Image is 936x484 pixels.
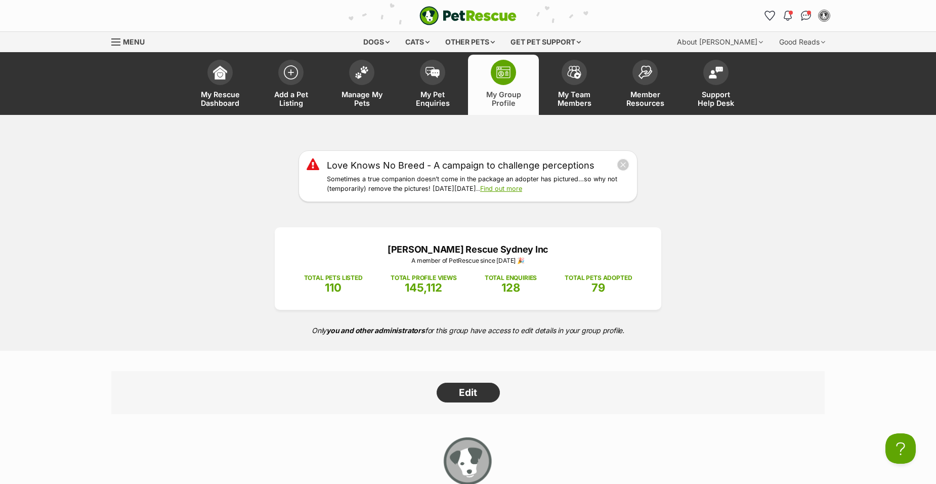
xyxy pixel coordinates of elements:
a: Love Knows No Breed - A campaign to challenge perceptions [327,158,594,172]
img: chat-41dd97257d64d25036548639549fe6c8038ab92f7586957e7f3b1b290dea8141.svg [801,11,812,21]
a: My Pet Enquiries [397,55,468,115]
a: Find out more [480,185,522,192]
img: manage-my-pets-icon-02211641906a0b7f246fdf0571729dbe1e7629f14944591b6c1af311fb30b64b.svg [355,66,369,79]
img: Leanne Bennett profile pic [819,11,829,21]
p: TOTAL PETS ADOPTED [565,273,632,283]
div: About [PERSON_NAME] [670,32,770,52]
span: Support Help Desk [693,90,739,107]
img: add-pet-listing-icon-0afa8454b4691262ce3f59096e99ab1cd57d4a30225e0717b998d2c9b9846f56.svg [284,65,298,79]
iframe: Help Scout Beacon - Open [885,433,916,464]
span: My Rescue Dashboard [197,90,243,107]
span: My Team Members [551,90,597,107]
img: logo-e224e6f780fb5917bec1dbf3a21bbac754714ae5b6737aabdf751b685950b380.svg [419,6,517,25]
a: Add a Pet Listing [256,55,326,115]
p: TOTAL PETS LISTED [304,273,363,283]
a: Support Help Desk [680,55,751,115]
button: close [617,158,629,171]
span: Add a Pet Listing [268,90,314,107]
span: Member Resources [622,90,668,107]
p: Sometimes a true companion doesn’t come in the package an adopter has pictured…so why not (tempor... [327,175,629,194]
span: 110 [325,281,342,294]
a: My Rescue Dashboard [185,55,256,115]
ul: Account quick links [761,8,832,24]
span: 145,112 [405,281,442,294]
a: My Group Profile [468,55,539,115]
img: notifications-46538b983faf8c2785f20acdc204bb7945ddae34d4c08c2a6579f10ce5e182be.svg [784,11,792,21]
a: Favourites [761,8,778,24]
button: Notifications [780,8,796,24]
img: help-desk-icon-fdf02630f3aa405de69fd3d07c3f3aa587a6932b1a1747fa1d2bba05be0121f9.svg [709,66,723,78]
button: My account [816,8,832,24]
a: Edit [437,383,500,403]
div: Dogs [356,32,397,52]
a: Conversations [798,8,814,24]
img: group-profile-icon-3fa3cf56718a62981997c0bc7e787c4b2cf8bcc04b72c1350f741eb67cf2f40e.svg [496,66,510,78]
span: Menu [123,37,145,46]
div: Good Reads [772,32,832,52]
p: [PERSON_NAME] Rescue Sydney Inc [290,243,646,256]
img: pet-enquiries-icon-7e3ad2cf08bfb03b45e93fb7055b45f3efa6380592205ae92323e6603595dc1f.svg [426,67,440,78]
img: dashboard-icon-eb2f2d2d3e046f16d808141f083e7271f6b2e854fb5c12c21221c1fb7104beca.svg [213,65,227,79]
a: Manage My Pets [326,55,397,115]
span: Manage My Pets [339,90,385,107]
span: 79 [591,281,605,294]
img: team-members-icon-5396bd8760b3fe7c0b43da4ab00e1e3bb1a5d9ba89233759b79545d2d3fc5d0d.svg [567,66,581,79]
a: Member Resources [610,55,680,115]
span: My Pet Enquiries [410,90,455,107]
img: member-resources-icon-8e73f808a243e03378d46382f2149f9095a855e16c252ad45f914b54edf8863c.svg [638,65,652,79]
a: My Team Members [539,55,610,115]
a: PetRescue [419,6,517,25]
a: Menu [111,32,152,50]
div: Cats [398,32,437,52]
span: 128 [501,281,520,294]
div: Other pets [438,32,502,52]
span: My Group Profile [481,90,526,107]
div: Get pet support [503,32,588,52]
strong: you and other administrators [326,326,425,335]
p: TOTAL PROFILE VIEWS [391,273,457,283]
p: TOTAL ENQUIRIES [485,273,537,283]
p: A member of PetRescue since [DATE] 🎉 [290,256,646,265]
